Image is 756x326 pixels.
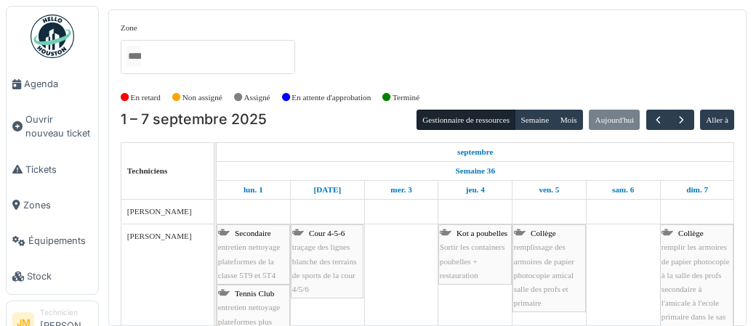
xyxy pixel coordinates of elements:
button: Suivant [669,110,693,131]
span: Sortir les containers poubelles + restauration [440,243,504,279]
span: remplissage des armoires de papier photocopie amical salle des profs et primaire [514,243,574,307]
a: 5 septembre 2025 [535,181,563,199]
a: Agenda [7,66,98,102]
span: Agenda [24,77,92,91]
button: Précédent [646,110,670,131]
span: [PERSON_NAME] [127,232,192,240]
button: Aujourd'hui [589,110,640,130]
span: Équipements [28,234,92,248]
a: Équipements [7,223,98,258]
a: Tickets [7,152,98,187]
label: Terminé [393,91,419,104]
a: Stock [7,258,98,294]
a: 1 septembre 2025 [454,143,497,161]
a: Zones [7,187,98,223]
span: Kot a poubelles [457,229,507,237]
h2: 1 – 7 septembre 2025 [121,111,267,129]
a: 7 septembre 2025 [683,181,712,199]
a: 4 septembre 2025 [462,181,488,199]
span: Cour 4-5-6 [309,229,345,237]
span: Zones [23,198,92,212]
input: Tous [126,46,141,67]
label: Zone [121,22,137,34]
span: [PERSON_NAME] [127,207,192,216]
a: Semaine 36 [452,162,499,180]
span: entretien nettoyage plateformes de la classe 5T9 et 5T4 [218,243,280,279]
button: Gestionnaire de ressources [417,110,515,130]
img: Badge_color-CXgf-gQk.svg [31,15,74,58]
label: Assigné [244,91,270,104]
a: 2 septembre 2025 [310,181,345,199]
span: Tickets [25,163,92,176]
span: Secondaire [235,229,271,237]
span: Collège [678,229,704,237]
span: Tennis Club [235,289,274,298]
label: Non assigné [182,91,222,104]
button: Semaine [515,110,555,130]
label: En retard [131,91,161,104]
button: Aller à [700,110,734,130]
a: 6 septembre 2025 [608,181,638,199]
span: Stock [27,269,92,283]
a: 3 septembre 2025 [387,181,415,199]
a: Ouvrir nouveau ticket [7,102,98,151]
span: Ouvrir nouveau ticket [25,113,92,140]
span: traçage des lignes blanche des terrains de sports de la cour 4/5/6 [292,243,357,293]
a: 1 septembre 2025 [240,181,267,199]
span: Techniciens [127,166,168,175]
label: En attente d'approbation [291,91,371,104]
div: Technicien [40,307,92,318]
span: Collège [531,229,556,237]
button: Mois [554,110,583,130]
